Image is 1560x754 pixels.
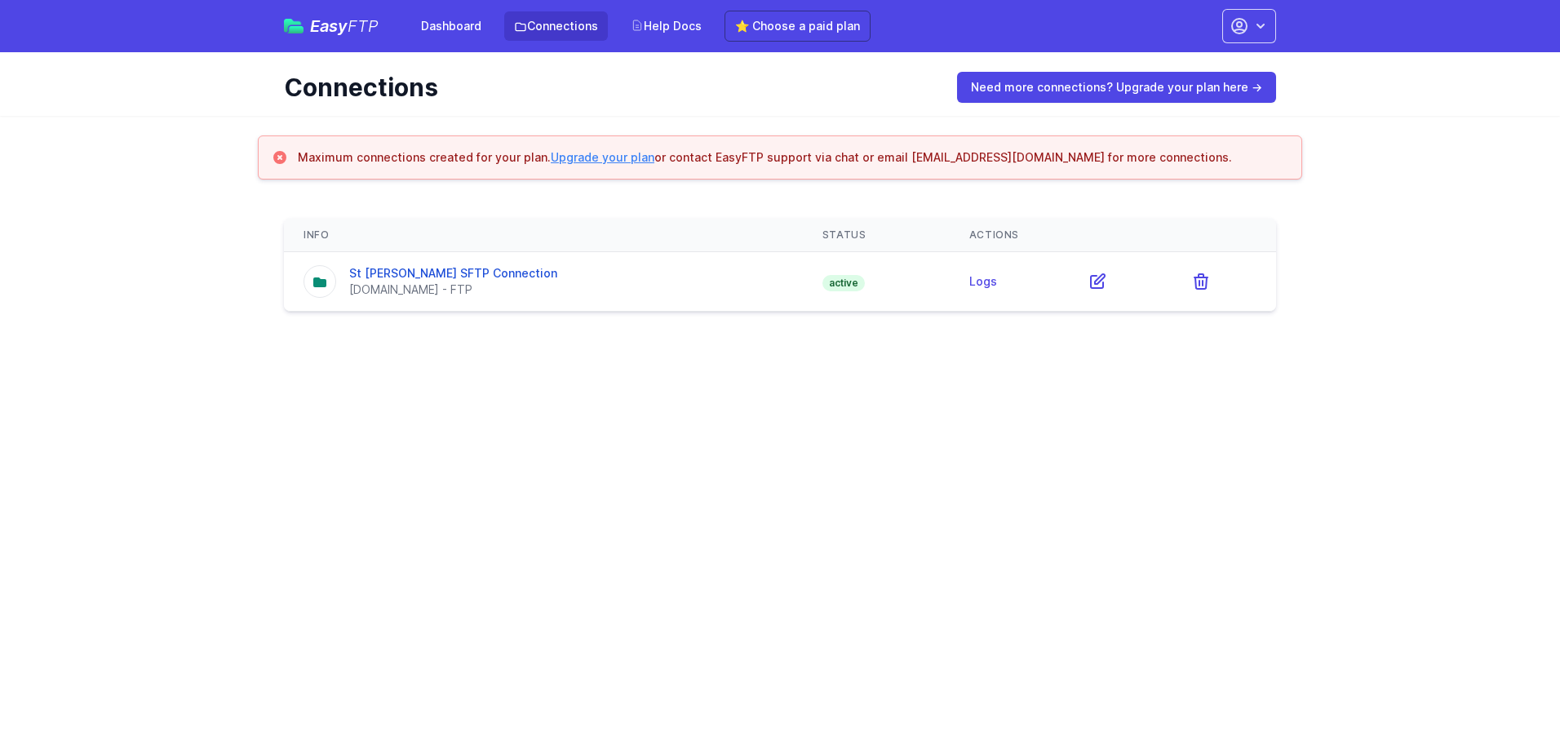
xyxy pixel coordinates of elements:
div: [DOMAIN_NAME] - FTP [349,282,557,298]
h1: Connections [284,73,934,102]
a: Upgrade your plan [551,150,654,164]
a: Help Docs [621,11,711,41]
a: St [PERSON_NAME] SFTP Connection [349,266,557,280]
a: EasyFTP [284,18,379,34]
span: active [822,275,865,291]
span: FTP [348,16,379,36]
a: Connections [504,11,608,41]
img: easyftp_logo.png [284,19,304,33]
th: Status [803,219,950,252]
th: Actions [950,219,1276,252]
span: Easy [310,18,379,34]
h3: Maximum connections created for your plan. or contact EasyFTP support via chat or email [EMAIL_AD... [298,149,1232,166]
a: ⭐ Choose a paid plan [725,11,871,42]
a: Dashboard [411,11,491,41]
a: Logs [969,274,997,288]
a: Need more connections? Upgrade your plan here → [957,72,1276,103]
th: Info [284,219,803,252]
